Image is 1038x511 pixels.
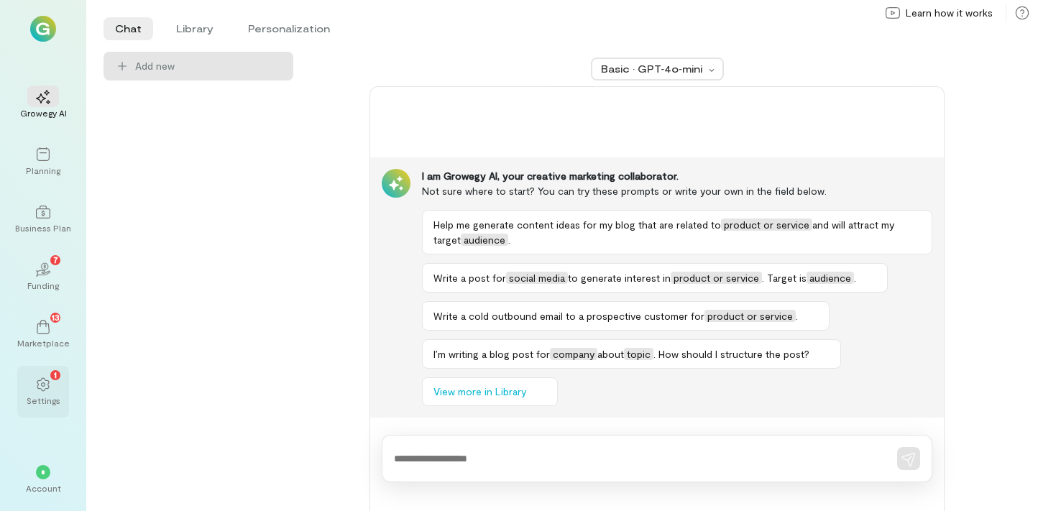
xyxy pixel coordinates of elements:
[54,368,57,381] span: 1
[671,272,762,284] span: product or service
[135,59,282,73] span: Add new
[17,308,69,360] a: Marketplace
[422,210,932,254] button: Help me generate content ideas for my blog that are related toproduct or serviceand will attract ...
[15,222,71,234] div: Business Plan
[433,385,526,399] span: View more in Library
[433,218,721,231] span: Help me generate content ideas for my blog that are related to
[422,263,888,293] button: Write a post forsocial mediato generate interest inproduct or service. Target isaudience.
[461,234,508,246] span: audience
[796,310,798,322] span: .
[624,348,653,360] span: topic
[653,348,809,360] span: . How should I structure the post?
[601,62,704,76] div: Basic · GPT‑4o‑mini
[27,280,59,291] div: Funding
[17,337,70,349] div: Marketplace
[17,366,69,418] a: Settings
[104,17,153,40] li: Chat
[906,6,993,20] span: Learn how it works
[704,310,796,322] span: product or service
[52,310,60,323] span: 13
[53,253,58,266] span: 7
[20,107,67,119] div: Growegy AI
[422,183,932,198] div: Not sure where to start? You can try these prompts or write your own in the field below.
[508,234,510,246] span: .
[17,78,69,130] a: Growegy AI
[854,272,856,284] span: .
[422,377,558,406] button: View more in Library
[433,348,550,360] span: I’m writing a blog post for
[762,272,807,284] span: . Target is
[433,272,506,284] span: Write a post for
[236,17,341,40] li: Personalization
[506,272,568,284] span: social media
[26,165,60,176] div: Planning
[807,272,854,284] span: audience
[721,218,812,231] span: product or service
[422,169,932,183] div: I am Growegy AI, your creative marketing collaborator.
[422,339,841,369] button: I’m writing a blog post forcompanyabouttopic. How should I structure the post?
[17,251,69,303] a: Funding
[568,272,671,284] span: to generate interest in
[165,17,225,40] li: Library
[597,348,624,360] span: about
[17,193,69,245] a: Business Plan
[26,482,61,494] div: Account
[550,348,597,360] span: company
[422,301,830,331] button: Write a cold outbound email to a prospective customer forproduct or service.
[27,395,60,406] div: Settings
[17,454,69,505] div: *Account
[433,310,704,322] span: Write a cold outbound email to a prospective customer for
[17,136,69,188] a: Planning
